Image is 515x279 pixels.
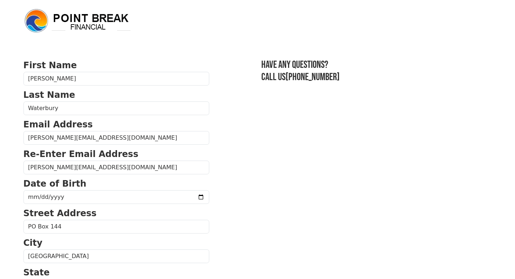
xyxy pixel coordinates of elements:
[23,60,77,70] strong: First Name
[23,119,93,130] strong: Email Address
[23,149,138,159] strong: Re-Enter Email Address
[23,161,209,174] input: Re-Enter Email Address
[23,208,97,218] strong: Street Address
[23,267,50,278] strong: State
[23,101,209,115] input: Last Name
[23,179,86,189] strong: Date of Birth
[23,8,132,34] img: logo.png
[23,249,209,263] input: City
[23,238,43,248] strong: City
[23,131,209,145] input: Email Address
[23,72,209,86] input: First Name
[261,71,492,83] h3: Call us
[286,71,340,83] a: [PHONE_NUMBER]
[261,59,492,71] h3: Have any questions?
[23,90,75,100] strong: Last Name
[23,220,209,234] input: Street Address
